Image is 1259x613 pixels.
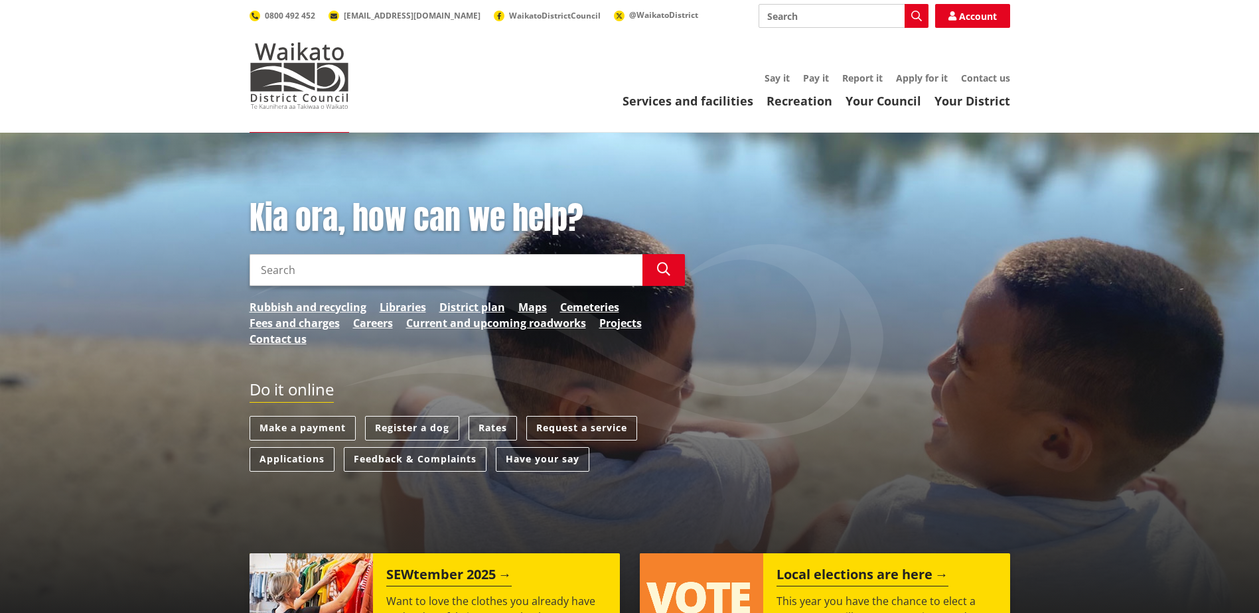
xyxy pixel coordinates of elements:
[935,4,1010,28] a: Account
[250,416,356,441] a: Make a payment
[386,567,512,586] h2: SEWtember 2025
[526,416,637,441] a: Request a service
[777,567,948,586] h2: Local elections are here
[250,199,685,238] h1: Kia ora, how can we help?
[353,315,393,331] a: Careers
[250,10,315,21] a: 0800 492 452
[599,315,642,331] a: Projects
[365,416,459,441] a: Register a dog
[344,447,486,472] a: Feedback & Complaints
[623,93,753,109] a: Services and facilities
[614,9,698,21] a: @WaikatoDistrict
[329,10,481,21] a: [EMAIL_ADDRESS][DOMAIN_NAME]
[469,416,517,441] a: Rates
[250,42,349,109] img: Waikato District Council - Te Kaunihera aa Takiwaa o Waikato
[767,93,832,109] a: Recreation
[265,10,315,21] span: 0800 492 452
[896,72,948,84] a: Apply for it
[765,72,790,84] a: Say it
[494,10,601,21] a: WaikatoDistrictCouncil
[406,315,586,331] a: Current and upcoming roadworks
[518,299,547,315] a: Maps
[629,9,698,21] span: @WaikatoDistrict
[934,93,1010,109] a: Your District
[439,299,505,315] a: District plan
[759,4,928,28] input: Search input
[842,72,883,84] a: Report it
[250,447,334,472] a: Applications
[961,72,1010,84] a: Contact us
[250,331,307,347] a: Contact us
[250,315,340,331] a: Fees and charges
[846,93,921,109] a: Your Council
[250,254,642,286] input: Search input
[380,299,426,315] a: Libraries
[1198,557,1246,605] iframe: Messenger Launcher
[509,10,601,21] span: WaikatoDistrictCouncil
[250,299,366,315] a: Rubbish and recycling
[803,72,829,84] a: Pay it
[560,299,619,315] a: Cemeteries
[496,447,589,472] a: Have your say
[250,380,334,403] h2: Do it online
[344,10,481,21] span: [EMAIL_ADDRESS][DOMAIN_NAME]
